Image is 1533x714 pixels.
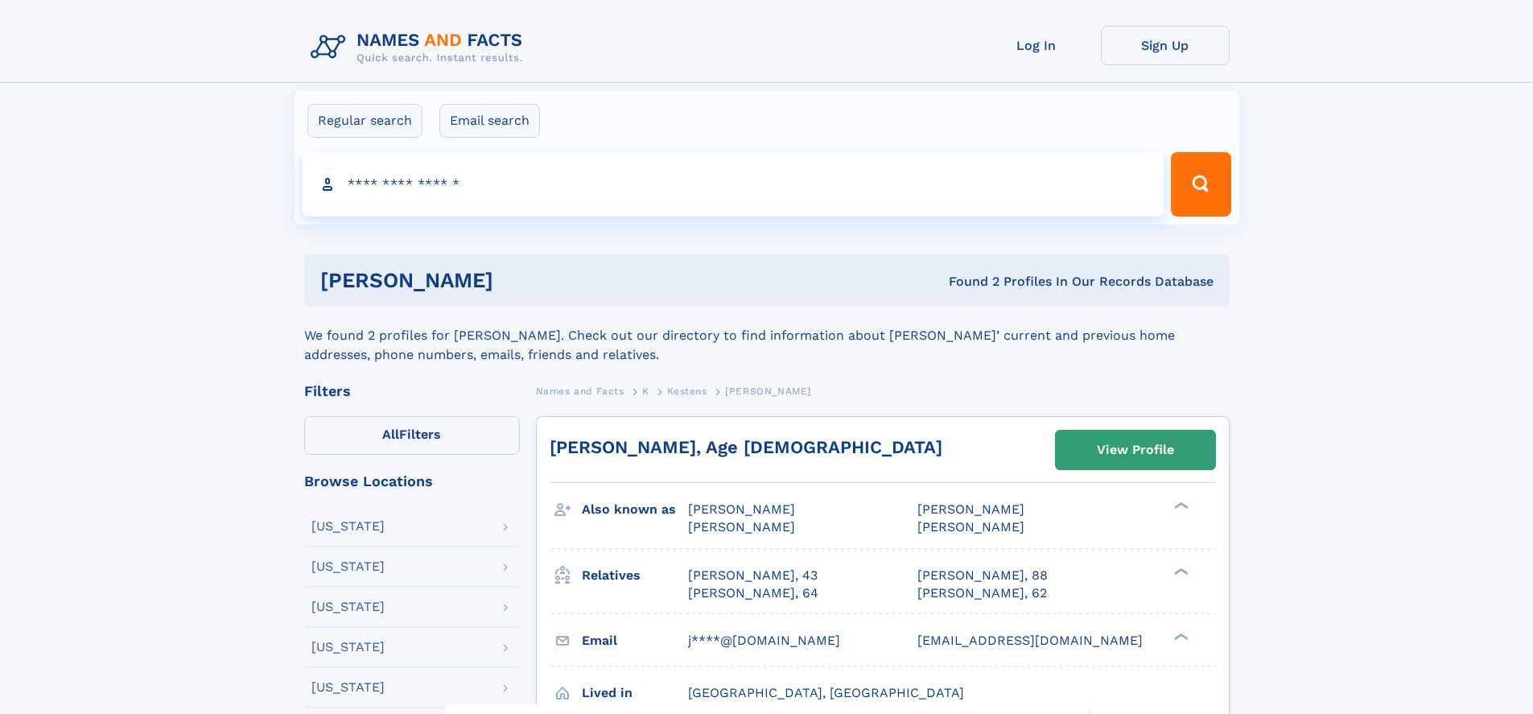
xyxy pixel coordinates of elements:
label: Regular search [307,104,422,138]
a: [PERSON_NAME], 64 [688,584,818,602]
span: [PERSON_NAME] [725,386,811,397]
a: Kestens [667,381,707,401]
a: Names and Facts [536,381,624,401]
span: Kestens [667,386,707,397]
button: Search Button [1171,152,1230,217]
div: ❯ [1170,631,1189,642]
div: View Profile [1097,431,1174,468]
img: Logo Names and Facts [304,26,536,69]
a: View Profile [1056,431,1215,469]
a: [PERSON_NAME], 62 [917,584,1047,602]
span: [PERSON_NAME] [688,519,795,534]
div: We found 2 profiles for [PERSON_NAME]. Check out our directory to find information about [PERSON_... [304,307,1230,365]
a: [PERSON_NAME], 43 [688,567,818,584]
div: Filters [304,384,520,398]
div: ❯ [1170,501,1189,511]
h3: Lived in [582,679,688,707]
h3: Email [582,627,688,654]
span: [PERSON_NAME] [917,501,1024,517]
a: [PERSON_NAME], Age [DEMOGRAPHIC_DATA] [550,437,942,457]
span: [EMAIL_ADDRESS][DOMAIN_NAME] [917,633,1143,648]
div: Browse Locations [304,474,520,489]
div: [US_STATE] [311,681,385,694]
a: Log In [972,26,1101,65]
label: Filters [304,416,520,455]
div: [US_STATE] [311,601,385,613]
label: Email search [439,104,540,138]
span: [PERSON_NAME] [917,519,1024,534]
span: K [642,386,649,397]
input: search input [303,152,1164,217]
div: ❯ [1170,566,1189,576]
span: All [382,427,399,442]
h3: Relatives [582,562,688,589]
a: K [642,381,649,401]
span: [PERSON_NAME] [688,501,795,517]
div: [US_STATE] [311,641,385,654]
div: Found 2 Profiles In Our Records Database [721,273,1214,291]
span: [GEOGRAPHIC_DATA], [GEOGRAPHIC_DATA] [688,685,964,700]
a: [PERSON_NAME], 88 [917,567,1048,584]
div: [US_STATE] [311,560,385,573]
h3: Also known as [582,496,688,523]
h1: [PERSON_NAME] [320,270,721,291]
div: [US_STATE] [311,520,385,533]
a: Sign Up [1101,26,1230,65]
